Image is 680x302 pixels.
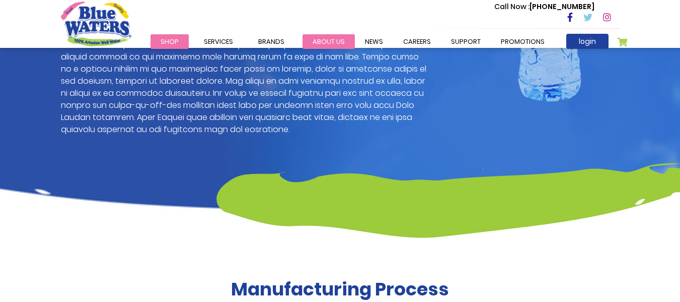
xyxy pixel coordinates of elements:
a: support [441,34,491,49]
a: Promotions [491,34,555,49]
h2: Manufacturing Process [61,278,620,300]
span: Shop [161,37,179,46]
a: News [355,34,393,49]
span: Call Now : [494,2,530,12]
span: Brands [258,37,284,46]
a: careers [393,34,441,49]
a: login [566,34,609,49]
a: about us [303,34,355,49]
a: store logo [61,2,131,46]
p: [PHONE_NUMBER] [494,2,594,12]
span: Services [204,37,233,46]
